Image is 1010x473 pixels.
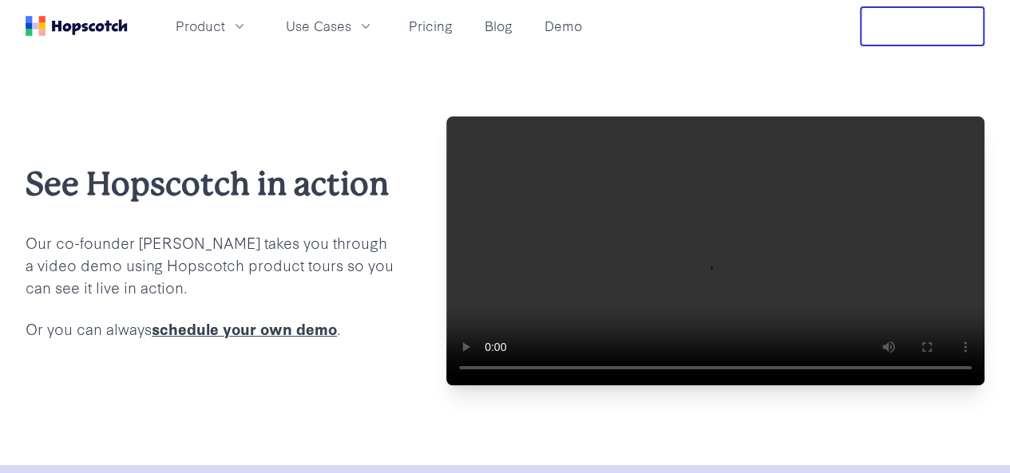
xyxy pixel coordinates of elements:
a: Home [26,16,128,36]
p: Our co-founder [PERSON_NAME] takes you through a video demo using Hopscotch product tours so you ... [26,231,395,298]
button: Free Trial [860,6,984,46]
a: Demo [538,13,588,39]
h2: See Hopscotch in action [26,162,395,206]
span: Product [176,16,225,36]
a: schedule your own demo [152,317,337,339]
span: Use Cases [286,16,351,36]
p: Or you can always . [26,317,395,340]
a: Pricing [402,13,459,39]
a: Blog [478,13,519,39]
button: Use Cases [276,13,383,39]
button: Product [166,13,257,39]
